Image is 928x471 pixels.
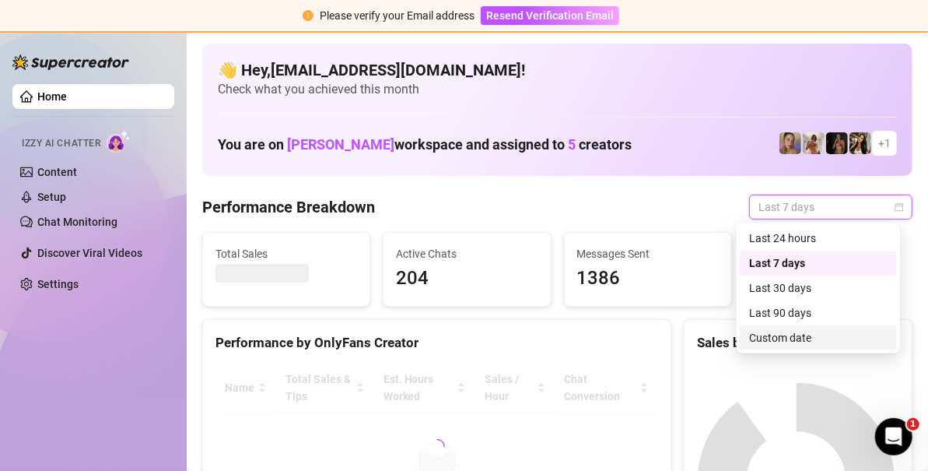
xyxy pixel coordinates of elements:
[697,332,899,353] div: Sales by OnlyFans Creator
[568,136,576,153] span: 5
[826,132,848,154] img: the_bohema
[428,438,446,456] span: loading
[758,195,903,219] span: Last 7 days
[396,245,538,262] span: Active Chats
[740,301,897,325] div: Last 90 days
[803,132,825,154] img: Green
[320,7,475,24] div: Please verify your Email address
[215,245,357,262] span: Total Sales
[895,202,904,212] span: calendar
[577,264,719,293] span: 1386
[107,130,131,153] img: AI Chatter
[396,264,538,293] span: 204
[749,279,888,297] div: Last 30 days
[749,255,888,272] div: Last 7 days
[218,59,897,81] h4: 👋 Hey, [EMAIL_ADDRESS][DOMAIN_NAME] !
[486,9,614,22] span: Resend Verification Email
[218,136,632,153] h1: You are on workspace and assigned to creators
[37,216,117,228] a: Chat Monitoring
[740,325,897,350] div: Custom date
[12,54,129,70] img: logo-BBDzfeDw.svg
[749,304,888,322] div: Last 90 days
[481,6,619,25] button: Resend Verification Email
[779,132,801,154] img: Cherry
[37,278,79,290] a: Settings
[577,245,719,262] span: Messages Sent
[878,135,891,152] span: + 1
[303,10,313,21] span: exclamation-circle
[287,136,394,153] span: [PERSON_NAME]
[749,329,888,346] div: Custom date
[37,247,142,259] a: Discover Viral Videos
[740,251,897,276] div: Last 7 days
[37,166,77,178] a: Content
[849,132,871,154] img: AdelDahan
[907,418,919,431] span: 1
[740,276,897,301] div: Last 30 days
[875,418,912,455] iframe: Intercom live chat
[740,226,897,251] div: Last 24 hours
[37,191,66,203] a: Setup
[749,230,888,247] div: Last 24 hours
[22,136,100,151] span: Izzy AI Chatter
[215,332,658,353] div: Performance by OnlyFans Creator
[218,81,897,98] span: Check what you achieved this month
[202,196,375,218] h4: Performance Breakdown
[37,90,67,103] a: Home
